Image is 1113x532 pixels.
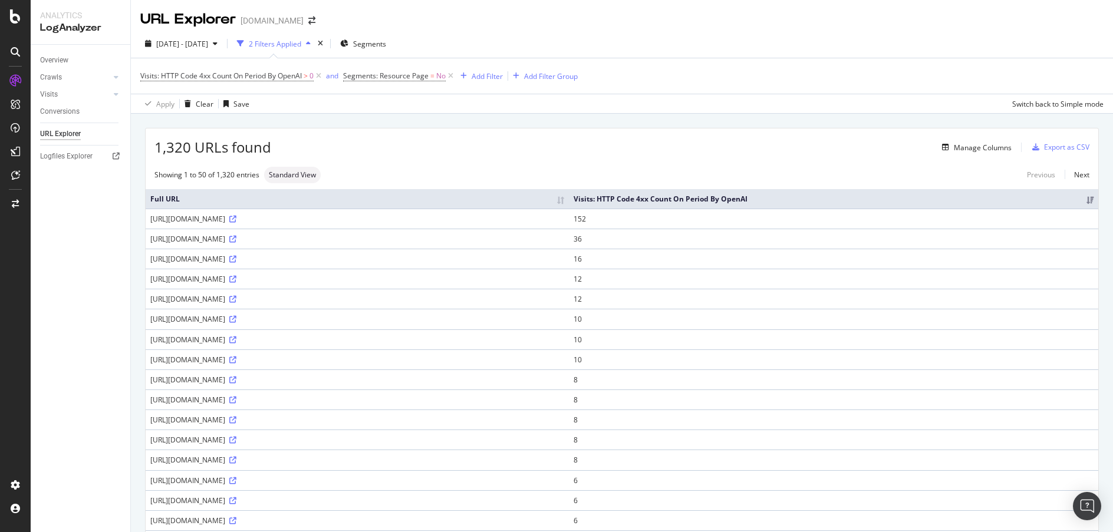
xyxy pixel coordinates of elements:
[335,34,391,53] button: Segments
[140,94,174,113] button: Apply
[569,429,1098,450] td: 8
[219,94,249,113] button: Save
[150,435,564,445] div: [URL][DOMAIN_NAME]
[430,71,434,81] span: =
[353,39,386,49] span: Segments
[150,274,564,284] div: [URL][DOMAIN_NAME]
[456,69,503,83] button: Add Filter
[40,9,121,21] div: Analytics
[232,34,315,53] button: 2 Filters Applied
[154,170,259,180] div: Showing 1 to 50 of 1,320 entries
[569,510,1098,530] td: 6
[343,71,429,81] span: Segments: Resource Page
[569,309,1098,329] td: 10
[1012,99,1104,109] div: Switch back to Simple mode
[150,355,564,365] div: [URL][DOMAIN_NAME]
[569,470,1098,490] td: 6
[1073,492,1101,520] div: Open Intercom Messenger
[150,375,564,385] div: [URL][DOMAIN_NAME]
[1028,138,1089,157] button: Export as CSV
[40,105,80,118] div: Conversions
[308,16,315,25] div: arrow-right-arrow-left
[264,167,321,183] div: neutral label
[569,269,1098,289] td: 12
[40,71,110,84] a: Crawls
[40,88,58,101] div: Visits
[954,143,1012,153] div: Manage Columns
[1044,142,1089,152] div: Export as CSV
[40,71,62,84] div: Crawls
[40,128,122,140] a: URL Explorer
[140,34,222,53] button: [DATE] - [DATE]
[150,214,564,224] div: [URL][DOMAIN_NAME]
[315,38,325,49] div: times
[40,54,68,67] div: Overview
[40,88,110,101] a: Visits
[150,395,564,405] div: [URL][DOMAIN_NAME]
[40,105,122,118] a: Conversions
[150,314,564,324] div: [URL][DOMAIN_NAME]
[569,189,1098,209] th: Visits: HTTP Code 4xx Count On Period By OpenAI: activate to sort column ascending
[508,69,578,83] button: Add Filter Group
[150,335,564,345] div: [URL][DOMAIN_NAME]
[326,70,338,81] button: and
[1007,94,1104,113] button: Switch back to Simple mode
[569,289,1098,309] td: 12
[569,450,1098,470] td: 8
[309,68,314,84] span: 0
[40,150,122,163] a: Logfiles Explorer
[249,39,301,49] div: 2 Filters Applied
[569,329,1098,349] td: 10
[569,249,1098,269] td: 16
[40,128,81,140] div: URL Explorer
[304,71,308,81] span: >
[269,171,316,179] span: Standard View
[154,137,271,157] span: 1,320 URLs found
[569,209,1098,229] td: 152
[140,71,302,81] span: Visits: HTTP Code 4xx Count On Period By OpenAI
[233,99,249,109] div: Save
[150,455,564,465] div: [URL][DOMAIN_NAME]
[937,140,1012,154] button: Manage Columns
[569,409,1098,429] td: 8
[40,21,121,35] div: LogAnalyzer
[140,9,236,29] div: URL Explorer
[40,54,122,67] a: Overview
[150,254,564,264] div: [URL][DOMAIN_NAME]
[150,495,564,505] div: [URL][DOMAIN_NAME]
[569,389,1098,409] td: 8
[156,99,174,109] div: Apply
[40,150,93,163] div: Logfiles Explorer
[196,99,213,109] div: Clear
[150,234,564,244] div: [URL][DOMAIN_NAME]
[146,189,569,209] th: Full URL: activate to sort column ascending
[472,71,503,81] div: Add Filter
[569,490,1098,510] td: 6
[241,15,304,27] div: [DOMAIN_NAME]
[180,94,213,113] button: Clear
[524,71,578,81] div: Add Filter Group
[569,229,1098,249] td: 36
[150,294,564,304] div: [URL][DOMAIN_NAME]
[150,415,564,425] div: [URL][DOMAIN_NAME]
[569,369,1098,389] td: 8
[326,71,338,81] div: and
[1065,166,1089,183] a: Next
[150,475,564,485] div: [URL][DOMAIN_NAME]
[569,349,1098,369] td: 10
[436,68,446,84] span: No
[156,39,208,49] span: [DATE] - [DATE]
[150,516,564,526] div: [URL][DOMAIN_NAME]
